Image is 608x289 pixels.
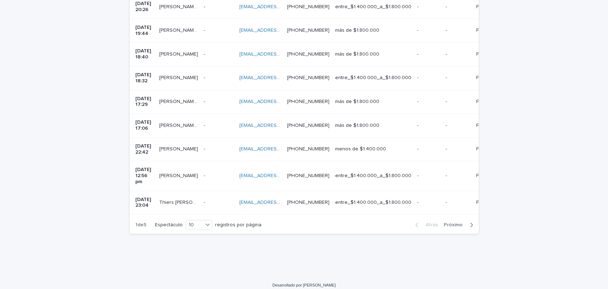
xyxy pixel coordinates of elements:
[239,123,320,128] a: [EMAIL_ADDRESS][DOMAIN_NAME]
[335,146,386,151] font: menos de $1.400.000
[335,4,411,9] font: entre_$1.400.000_a_$1.800.000
[135,96,152,107] font: [DATE] 17:29
[135,167,152,184] font: [DATE] 12:56 pm
[476,123,499,128] font: Facebook
[204,123,205,128] font: -
[417,4,419,9] font: -
[446,99,447,104] font: -
[417,173,419,178] font: -
[476,173,499,178] font: Facebook
[159,26,199,33] p: María Esteban Landaeta Le Fort
[239,173,320,178] font: [EMAIL_ADDRESS][DOMAIN_NAME]
[476,4,499,9] font: Facebook
[417,75,419,80] font: -
[287,4,329,9] a: [PHONE_NUMBER]
[159,171,199,179] p: Negdaliz Rodríguez Medina
[204,146,205,151] font: -
[417,200,419,205] font: -
[287,123,329,128] a: [PHONE_NUMBER]
[239,4,359,9] font: [EMAIL_ADDRESS][PERSON_NAME][DOMAIN_NAME]
[239,200,359,205] a: [EMAIL_ADDRESS][PERSON_NAME][DOMAIN_NAME]
[159,75,198,80] font: [PERSON_NAME]
[204,200,205,205] font: -
[417,99,419,104] font: -
[204,173,205,178] font: -
[287,200,329,205] a: [PHONE_NUMBER]
[159,2,199,10] p: Jorge Felipe Mejías Santana
[135,25,152,36] font: [DATE] 19:44
[204,52,205,57] font: -
[159,145,199,152] p: Antonio Ponce Jara
[204,99,205,104] font: -
[287,146,329,151] a: [PHONE_NUMBER]
[287,75,329,80] a: [PHONE_NUMBER]
[135,120,152,131] font: [DATE] 17:06
[159,99,238,104] font: [PERSON_NAME] [PERSON_NAME]
[239,28,320,33] a: [EMAIL_ADDRESS][DOMAIN_NAME]
[155,222,183,227] font: Espectáculo
[476,75,499,80] font: Facebook
[446,28,447,33] font: -
[446,52,447,57] font: -
[446,4,447,9] font: -
[335,173,411,178] font: entre_$1.400.000_a_$1.800.000
[417,146,419,151] font: -
[204,28,205,33] font: -
[135,197,152,208] font: [DATE] 23:04
[287,28,329,33] a: [PHONE_NUMBER]
[239,75,320,80] a: [EMAIL_ADDRESS][DOMAIN_NAME]
[135,222,137,227] font: 1
[135,72,152,83] font: [DATE] 18:32
[476,200,499,205] font: Facebook
[239,146,320,151] a: [EMAIL_ADDRESS][DOMAIN_NAME]
[204,75,205,80] font: -
[426,222,438,227] font: Atrás
[239,99,320,104] a: [EMAIL_ADDRESS][DOMAIN_NAME]
[446,200,447,205] font: -
[441,222,479,228] button: Próximo
[159,52,198,57] font: [PERSON_NAME]
[446,173,447,178] font: -
[417,123,419,128] font: -
[159,198,199,206] p: Thiers Sobarzo Gómez
[135,48,152,60] font: [DATE] 18:40
[159,173,198,178] font: [PERSON_NAME]
[189,222,194,227] font: 10
[287,99,329,104] font: [PHONE_NUMBER]
[335,52,379,57] font: más de $1.800.000
[446,75,447,80] font: -
[287,52,329,57] a: [PHONE_NUMBER]
[135,1,152,12] font: [DATE] 20:26
[335,28,379,33] font: más de $1.800.000
[287,173,329,178] a: [PHONE_NUMBER]
[144,222,146,227] font: 5
[335,75,411,80] font: entre_$1.400.000_a_$1.800.000
[135,144,152,155] font: [DATE] 22:42
[335,200,411,205] font: entre_$1.400.000_a_$1.800.000
[476,146,499,151] font: Facebook
[272,283,336,287] a: Desarrollado por [PERSON_NAME]
[159,200,254,205] font: Thiers [PERSON_NAME] [PERSON_NAME]
[239,52,320,57] a: [EMAIL_ADDRESS][DOMAIN_NAME]
[159,4,238,9] font: [PERSON_NAME] [PERSON_NAME]
[159,97,199,105] p: Cristian Andrés Figueroa Torres
[159,121,199,129] p: Alex Iván Barrientos Bustamante
[159,50,199,57] p: Juan Arriagada Martínez
[159,123,238,128] font: [PERSON_NAME] [PERSON_NAME]
[444,222,463,227] font: Próximo
[204,4,205,9] font: -
[137,222,144,227] font: de
[476,99,499,104] font: Facebook
[335,99,379,104] font: más de $1.800.000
